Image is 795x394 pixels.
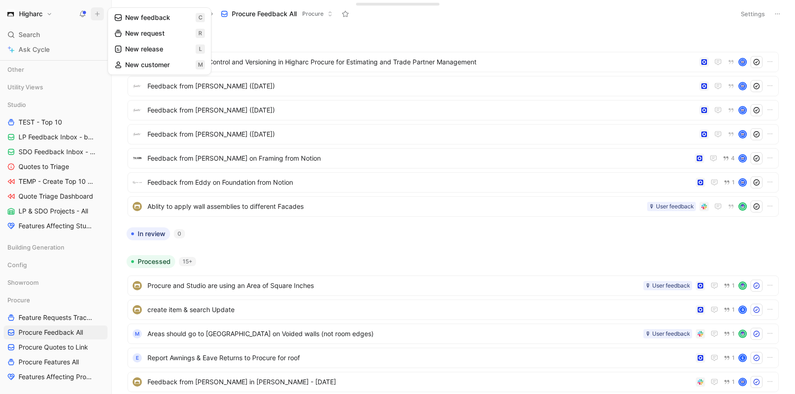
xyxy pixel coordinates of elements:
[4,311,108,325] a: Feature Requests Tracker
[732,283,735,288] span: 1
[4,258,108,272] div: Config
[731,156,735,161] span: 4
[95,372,104,381] button: View actions
[196,29,205,38] span: r
[4,370,108,384] a: Features Affecting Procure
[95,162,104,171] button: View actions
[19,313,95,322] span: Feature Requests Tracker
[138,229,165,238] span: In review
[6,9,15,19] img: Higharc
[739,379,746,385] img: avatar
[95,221,104,231] button: View actions
[133,353,142,363] div: E
[147,177,692,188] span: Feedback from Eddy on Foundation from Notion
[123,31,783,220] div: To process7
[4,80,108,97] div: Utility Views
[19,147,96,156] span: SDO Feedback Inbox - by Type
[4,275,108,292] div: Showroom
[721,153,737,163] button: 4
[179,257,196,266] div: 15+
[739,331,746,337] img: avatar
[645,281,690,290] div: 🎙 User feedback
[196,13,205,22] span: c
[127,52,779,72] a: logoNeed for Enhanced Control and Versioning in Higharc Procure for Estimating and Trade Partner ...
[4,240,108,254] div: Building Generation
[133,329,142,338] div: M
[133,281,142,290] img: logo
[127,348,779,368] a: EReport Awnings & Eave Returns to Procure for roof1E
[180,7,207,21] button: Views
[133,305,142,314] img: logo
[110,57,209,73] button: New customerm
[19,328,83,337] span: Procure Feedback All
[147,129,696,140] span: Feedback from [PERSON_NAME] ([DATE])
[19,221,95,231] span: Features Affecting Studio
[7,295,30,305] span: Procure
[7,243,64,252] span: Building Generation
[95,328,104,337] button: View actions
[4,240,108,257] div: Building Generation
[302,9,324,19] span: Procure
[147,81,696,92] span: Feedback from [PERSON_NAME] ([DATE])
[4,63,108,76] div: Other
[645,329,690,338] div: 🎙 User feedback
[4,325,108,339] a: Procure Feedback All
[138,257,171,266] span: Processed
[147,328,640,339] span: Areas should go to [GEOGRAPHIC_DATA] on Voided walls (not room edges)
[737,7,769,20] button: Settings
[127,124,779,144] a: logoFeedback from [PERSON_NAME] ([DATE])avatar
[4,293,108,307] div: Procure
[649,202,694,211] div: 🎙 User feedback
[362,0,405,4] div: Drop anything here to capture feedback
[4,293,108,384] div: ProcureFeature Requests TrackerProcure Feedback AllProcure Quotes to LinkProcure Features AllFeat...
[19,177,95,186] span: TEMP - Create Top 10 List
[133,130,142,139] img: logo
[133,81,142,91] img: logo
[147,376,692,388] span: Feedback from [PERSON_NAME] in [PERSON_NAME] - [DATE]
[96,132,105,142] button: View actions
[19,29,40,40] span: Search
[4,355,108,369] a: Procure Features All
[739,131,746,138] img: avatar
[95,357,104,367] button: View actions
[739,355,746,361] div: E
[739,306,746,313] div: B
[196,44,205,54] span: l
[739,83,746,89] img: avatar
[95,313,104,322] button: View actions
[110,25,209,41] button: New requestr
[147,56,696,68] span: Need for Enhanced Control and Versioning in Higharc Procure for Estimating and Trade Partner Mana...
[95,192,104,201] button: View actions
[732,331,735,337] span: 1
[732,307,735,313] span: 1
[127,172,779,193] a: logoFeedback from Eddy on Foundation from Notion1avatar
[196,60,205,69] span: m
[147,153,691,164] span: Feedback from [PERSON_NAME] on Framing from Notion
[133,154,142,163] img: logo
[133,106,142,115] img: logo
[739,59,746,65] img: avatar
[127,227,170,240] button: In review
[4,340,108,354] a: Procure Quotes to Link
[19,162,69,171] span: Quotes to Triage
[127,196,779,217] a: logoAblity to apply wall assemblies to different Facades🎙 User feedbackavatar
[123,7,171,21] button: Feedback
[7,65,24,74] span: Other
[127,148,779,169] a: logoFeedback from [PERSON_NAME] on Framing from Notion4avatar
[174,229,185,238] div: 0
[133,178,142,187] img: logo
[732,180,735,185] span: 1
[147,105,696,116] span: Feedback from [PERSON_NAME] ([DATE])
[4,275,108,289] div: Showroom
[4,28,108,42] div: Search
[4,98,108,112] div: Studio
[722,177,737,188] button: 1
[722,377,737,387] button: 1
[7,260,27,269] span: Config
[232,9,297,19] span: Procure Feedback All
[732,355,735,361] span: 1
[739,203,746,210] img: avatar
[133,202,142,211] img: logo
[7,278,38,287] span: Showroom
[127,275,779,296] a: logoProcure and Studio are using an Area of Square Inches🎙 User feedback1avatar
